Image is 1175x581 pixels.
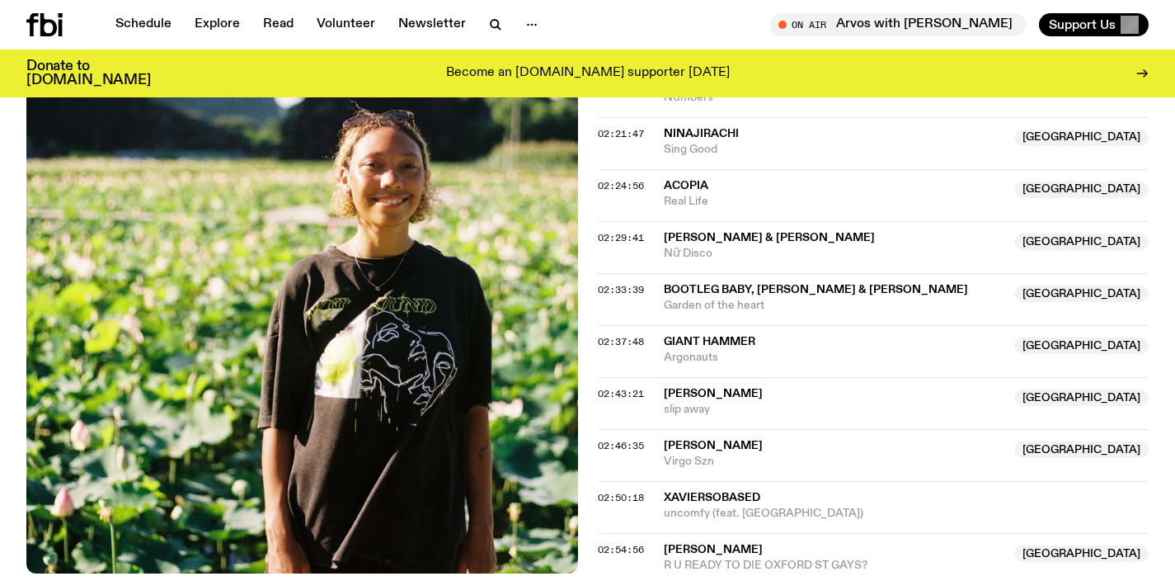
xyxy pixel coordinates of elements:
[788,18,1018,31] span: Tune in live
[598,387,644,400] span: 02:43:21
[598,283,644,296] span: 02:33:39
[1014,390,1149,406] span: [GEOGRAPHIC_DATA]
[664,284,968,295] span: Bootleg Baby, [PERSON_NAME] & [PERSON_NAME]
[664,128,739,139] span: Ninajirachi
[598,179,644,192] span: 02:24:56
[106,13,181,36] a: Schedule
[664,454,1005,470] span: Virgo Szn
[598,182,644,191] button: 02:24:56
[598,127,644,140] span: 02:21:47
[664,558,1005,574] span: R U READY TO DIE OXFORD ST GAYS?
[598,494,644,503] button: 02:50:18
[598,491,644,504] span: 02:50:18
[664,90,1149,106] span: Nữmbers
[664,506,1149,522] span: uncomfy (feat. [GEOGRAPHIC_DATA])
[598,234,644,243] button: 02:29:41
[664,194,1005,210] span: Real Life
[664,388,763,399] span: [PERSON_NAME]
[1014,182,1149,198] span: [GEOGRAPHIC_DATA]
[1039,13,1149,36] button: Support Us
[598,439,644,452] span: 02:46:35
[1014,234,1149,250] span: [GEOGRAPHIC_DATA]
[26,59,151,87] h3: Donate to [DOMAIN_NAME]
[664,492,760,503] span: xaviersobased
[664,180,708,191] span: Acopia
[598,286,644,295] button: 02:33:39
[664,350,1005,366] span: Argonauts
[1014,546,1149,562] span: [GEOGRAPHIC_DATA]
[664,440,763,451] span: [PERSON_NAME]
[598,231,644,244] span: 02:29:41
[664,336,755,347] span: Giant Hammer
[598,130,644,139] button: 02:21:47
[1014,286,1149,302] span: [GEOGRAPHIC_DATA]
[185,13,250,36] a: Explore
[598,338,644,347] button: 02:37:48
[598,390,644,399] button: 02:43:21
[664,232,875,243] span: [PERSON_NAME] & [PERSON_NAME]
[1014,338,1149,354] span: [GEOGRAPHIC_DATA]
[307,13,385,36] a: Volunteer
[1014,130,1149,146] span: [GEOGRAPHIC_DATA]
[664,246,1005,262] span: Nữ Disco
[664,142,1005,158] span: Sing Good
[388,13,476,36] a: Newsletter
[1014,442,1149,458] span: [GEOGRAPHIC_DATA]
[598,543,644,556] span: 02:54:56
[598,546,644,555] button: 02:54:56
[664,544,763,555] span: [PERSON_NAME]
[664,402,1005,418] span: slip away
[253,13,303,36] a: Read
[446,66,730,81] p: Become an [DOMAIN_NAME] supporter [DATE]
[1049,17,1116,32] span: Support Us
[664,298,1005,314] span: Garden of the heart
[598,442,644,451] button: 02:46:35
[770,13,1026,36] button: On AirArvos with [PERSON_NAME]
[598,335,644,348] span: 02:37:48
